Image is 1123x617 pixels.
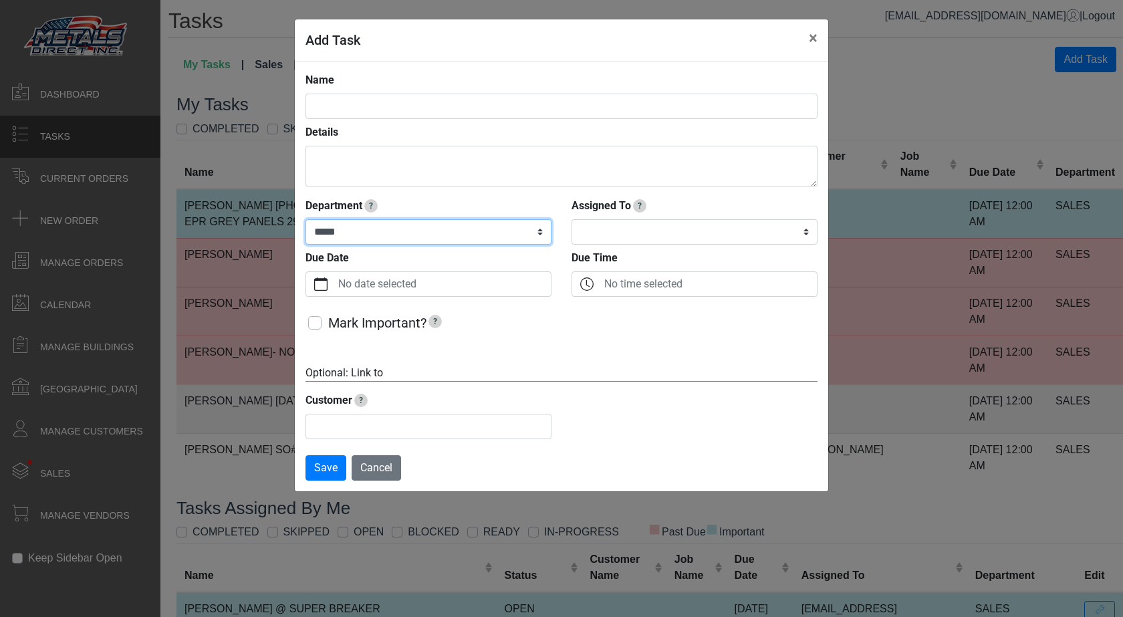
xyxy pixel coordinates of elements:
strong: Assigned To [572,199,631,212]
label: No date selected [336,272,551,296]
button: Cancel [352,455,401,481]
strong: Customer [305,394,352,406]
label: No time selected [602,272,817,296]
span: Save [314,461,338,474]
strong: Due Date [305,251,349,264]
div: Optional: Link to [305,365,818,382]
label: Mark Important? [328,313,444,333]
strong: Details [305,126,338,138]
svg: calendar [314,277,328,291]
span: Start typing to pull up a list of customers. You must select a customer from the list. [354,394,368,407]
span: Marking a task as important will make it show up at the top of task lists [428,315,442,328]
button: clock [572,272,602,296]
span: Selecting a department will automatically assign to an employee in that department [364,199,378,213]
strong: Due Time [572,251,618,264]
button: calendar [306,272,336,296]
strong: Name [305,74,334,86]
span: Track who this task is assigned to [633,199,646,213]
h5: Add Task [305,30,360,50]
svg: clock [580,277,594,291]
strong: Department [305,199,362,212]
button: Save [305,455,346,481]
button: Close [798,19,828,57]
